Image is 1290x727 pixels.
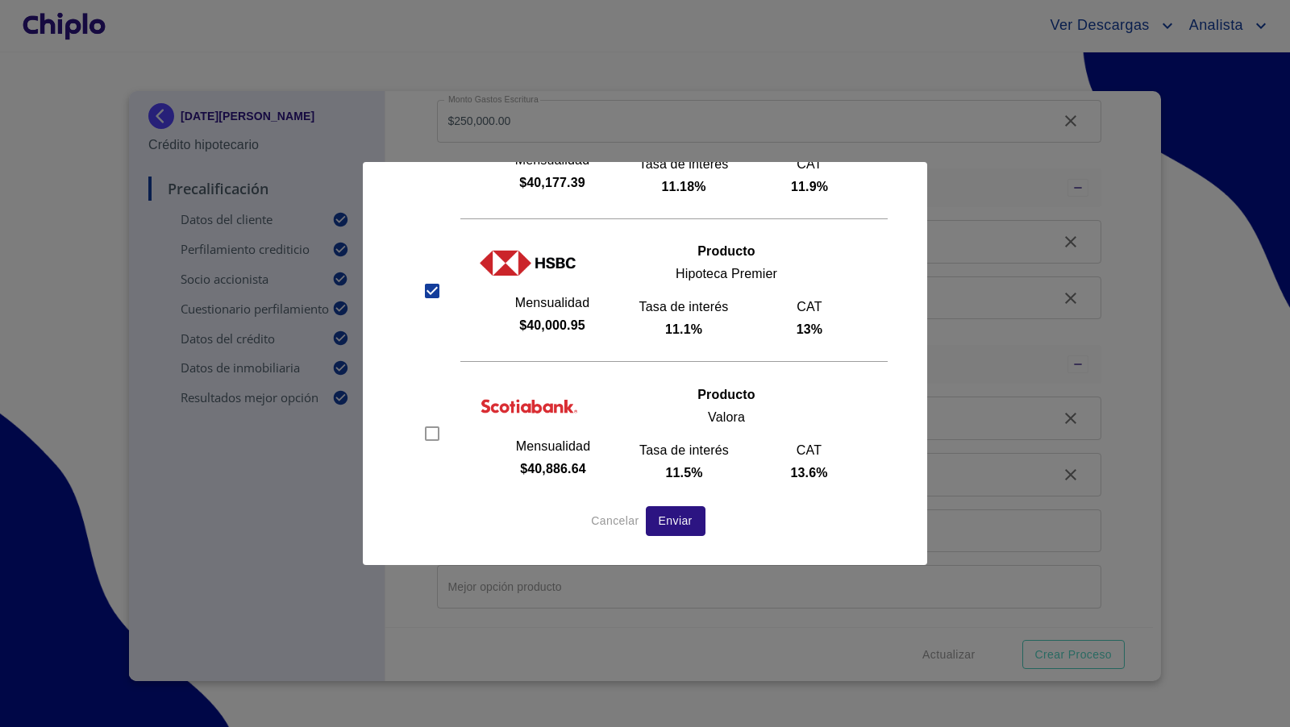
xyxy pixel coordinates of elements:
[625,299,743,315] p: Tasa de interés
[591,511,639,531] span: Cancelar
[585,266,868,282] p: Hipoteca Premier
[480,295,625,311] p: Mensualidad
[751,299,868,315] p: CAT
[751,179,868,195] p: 11.9%
[626,465,743,481] p: 11.5%
[481,438,626,455] p: Mensualidad
[481,382,577,430] img: https://fintecimal-common.s3.amazonaws.com/chiplo/banks/scotiabank_logo_rszd.png
[625,156,743,172] p: Tasa de interés
[480,318,625,334] p: $40,000.95
[751,156,868,172] p: CAT
[659,511,693,531] span: Enviar
[480,175,625,191] p: $40,177.39
[585,387,868,403] p: Producto
[751,465,868,481] p: 13.6%
[625,322,743,338] p: 11.1%
[585,409,868,426] p: Valora
[626,442,743,459] p: Tasa de interés
[481,461,626,477] p: $40,886.64
[625,179,743,195] p: 11.18%
[585,506,645,536] button: Cancelar
[751,442,868,459] p: CAT
[751,322,868,338] p: 13%
[646,506,705,536] button: Enviar
[480,239,576,287] img: https://fintecimal-common.s3.amazonaws.com/chiplo/banks/hsbc_logo_rszd.png
[585,243,868,260] p: Producto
